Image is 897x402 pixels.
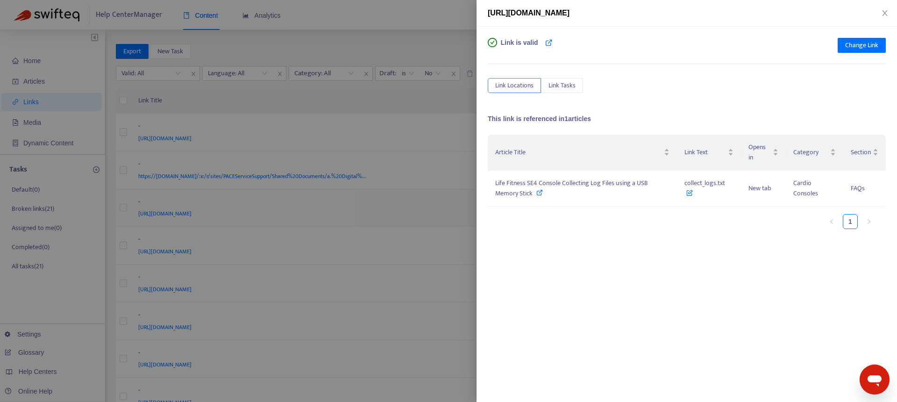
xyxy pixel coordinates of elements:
[748,183,771,194] span: New tab
[748,142,771,163] span: Opens in
[843,135,886,171] th: Section
[861,214,876,229] li: Next Page
[851,183,865,194] span: FAQs
[843,214,858,229] li: 1
[878,9,891,18] button: Close
[488,38,497,47] span: check-circle
[677,135,741,171] th: Link Text
[488,78,541,93] button: Link Locations
[793,147,828,158] span: Category
[851,147,871,158] span: Section
[741,135,786,171] th: Opens in
[495,147,662,158] span: Article Title
[838,38,886,53] button: Change Link
[684,178,725,199] span: collect_logs.txt
[843,215,857,229] a: 1
[501,38,538,57] span: Link is valid
[824,214,839,229] li: Previous Page
[793,178,818,199] span: Cardio Consoles
[829,219,834,224] span: left
[495,80,534,91] span: Link Locations
[684,147,726,158] span: Link Text
[488,135,677,171] th: Article Title
[866,219,872,224] span: right
[860,365,890,395] iframe: Button to launch messaging window
[488,9,570,17] span: [URL][DOMAIN_NAME]
[845,40,878,50] span: Change Link
[786,135,843,171] th: Category
[824,214,839,229] button: left
[861,214,876,229] button: right
[495,178,648,199] span: Life Fitness SE4 Console Collecting Log Files using a USB Memory Stick
[548,80,576,91] span: Link Tasks
[881,9,889,17] span: close
[541,78,583,93] button: Link Tasks
[488,115,591,122] span: This link is referenced in 1 articles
